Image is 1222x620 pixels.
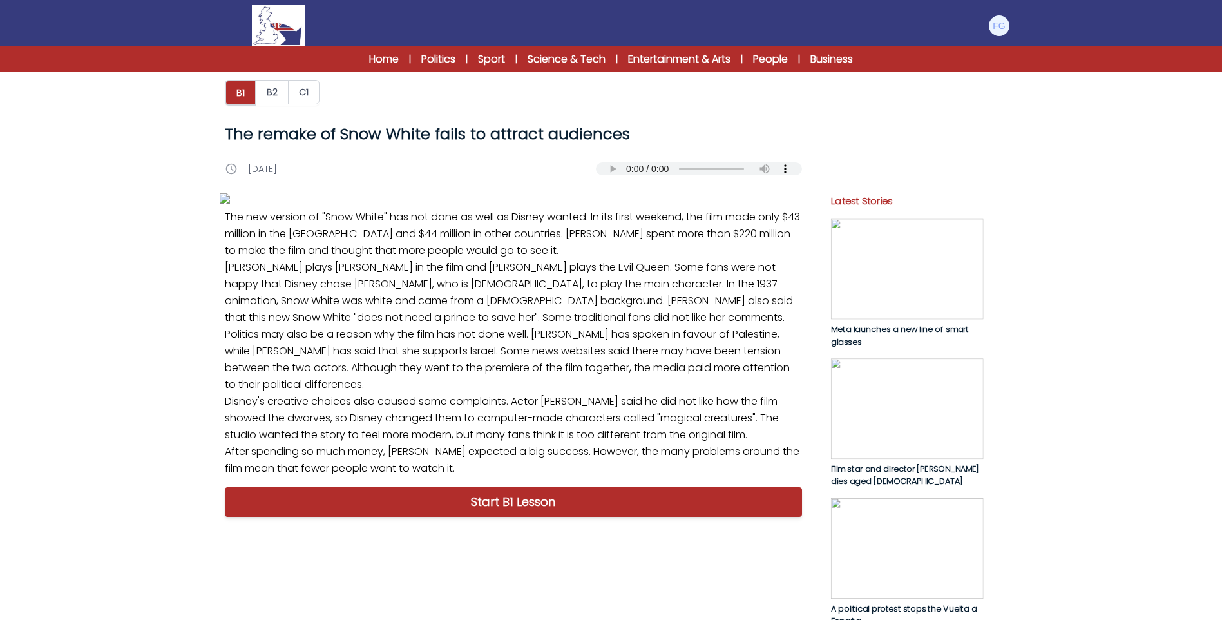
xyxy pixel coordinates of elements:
[528,52,606,67] a: Science & Tech
[225,487,802,517] a: Start B1 Lesson
[256,80,289,106] a: B2
[369,52,399,67] a: Home
[830,358,983,488] a: Film star and director [PERSON_NAME] dies aged [DEMOGRAPHIC_DATA]
[212,5,346,46] a: Logo
[288,80,320,104] button: C1
[409,53,411,66] span: |
[830,463,979,488] span: Film star and director [PERSON_NAME] dies aged [DEMOGRAPHIC_DATA]
[616,53,618,66] span: |
[289,80,320,106] a: C1
[248,162,277,175] p: [DATE]
[830,194,983,208] p: Latest Stories
[628,52,730,67] a: Entertainment & Arts
[830,218,983,319] img: JQsL3KWEgEu7dnoNYo7CWeoSdwcM0V4ECiitipN5.jpg
[798,53,800,66] span: |
[830,358,983,459] img: YrL63yUIgoHdZhpemvAwWCytU424AlCZiyGt5Tri.jpg
[225,124,802,144] h1: The remake of Snow White fails to attract audiences
[478,52,505,67] a: Sport
[225,80,256,106] button: B1
[466,53,468,66] span: |
[596,162,802,175] audio: Your browser does not support the audio element.
[830,498,983,599] img: HkFBrZCxVBUpj8k0uq3Yciz3NXpJA8JnKuCT673p.jpg
[252,5,305,46] img: Logo
[741,53,743,66] span: |
[810,52,853,67] a: Business
[830,218,983,348] a: Meta launches a new line of smart glasses
[220,204,807,482] p: The new version of "Snow White" has not done as well as Disney wanted. In its first weekend, the ...
[256,80,289,104] button: B2
[515,53,517,66] span: |
[753,52,788,67] a: People
[830,324,968,348] span: Meta launches a new line of smart glasses
[421,52,455,67] a: Politics
[220,193,807,204] img: i7O4CDRtGPlU6ejWD8xeOT23CtPbzaEs6yASGr0B.jpg
[989,15,1009,36] img: Francesca Del Gobbo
